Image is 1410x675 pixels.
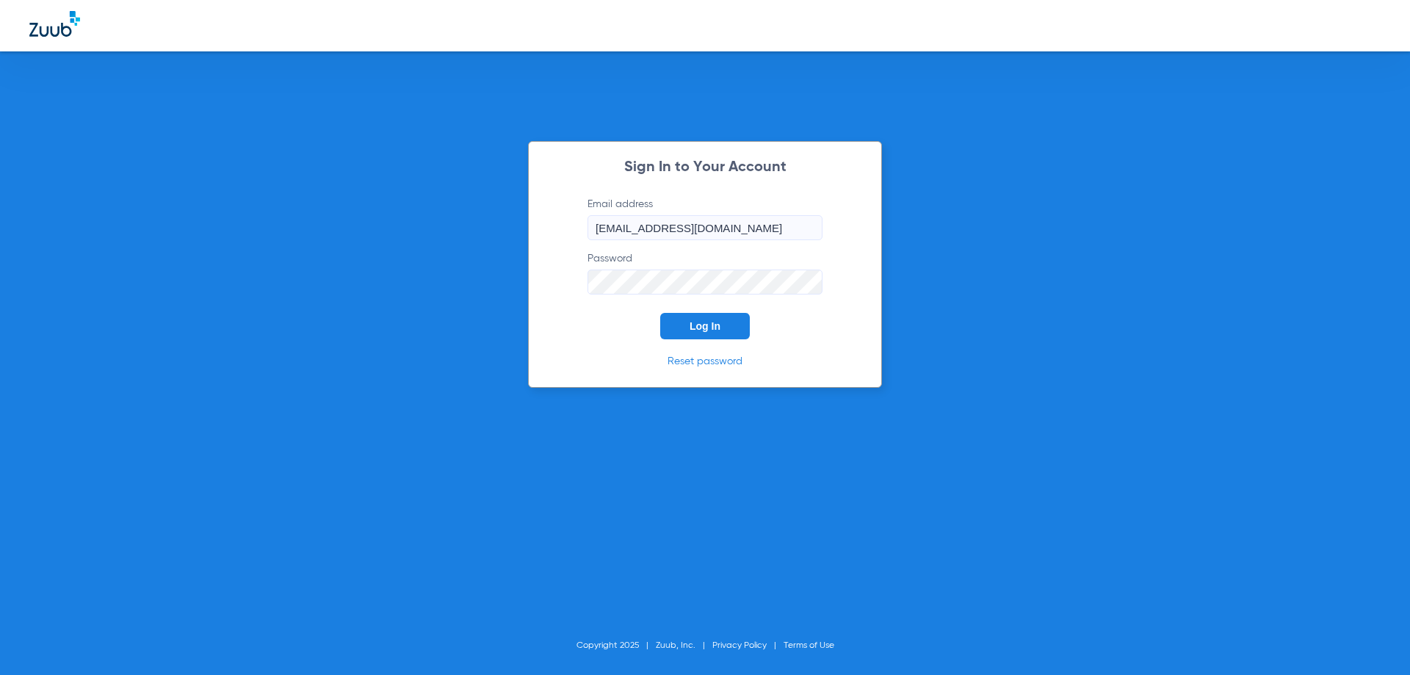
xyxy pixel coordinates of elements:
[587,215,822,240] input: Email address
[587,197,822,240] label: Email address
[668,356,742,367] a: Reset password
[712,641,767,650] a: Privacy Policy
[587,251,822,295] label: Password
[660,313,750,339] button: Log In
[656,638,712,653] li: Zuub, Inc.
[587,270,822,295] input: Password
[29,11,80,37] img: Zuub Logo
[690,320,720,332] span: Log In
[576,638,656,653] li: Copyright 2025
[565,160,845,175] h2: Sign In to Your Account
[784,641,834,650] a: Terms of Use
